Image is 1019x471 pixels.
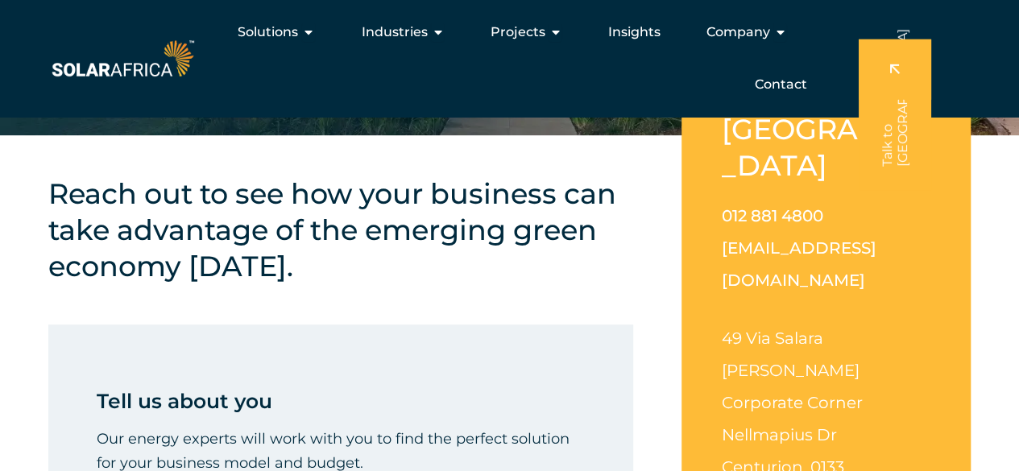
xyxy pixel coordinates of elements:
h2: [GEOGRAPHIC_DATA] [722,111,930,184]
span: Projects [490,23,545,42]
h4: Reach out to see how your business can take advantage of the emerging green economy [DATE]. [48,176,633,284]
div: Menu Toggle [197,16,819,101]
nav: Menu [197,16,819,101]
a: [EMAIL_ADDRESS][DOMAIN_NAME] [722,238,876,290]
p: Tell us about you [97,385,585,417]
a: Contact [754,75,806,94]
span: [PERSON_NAME] Corporate Corner [722,361,863,412]
span: Solutions [238,23,298,42]
a: 012 881 4800 [722,206,823,225]
span: Industries [361,23,427,42]
span: 49 Via Salara [722,328,823,348]
span: Company [706,23,769,42]
a: Insights [607,23,660,42]
span: Nellmapius Dr [722,425,837,444]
